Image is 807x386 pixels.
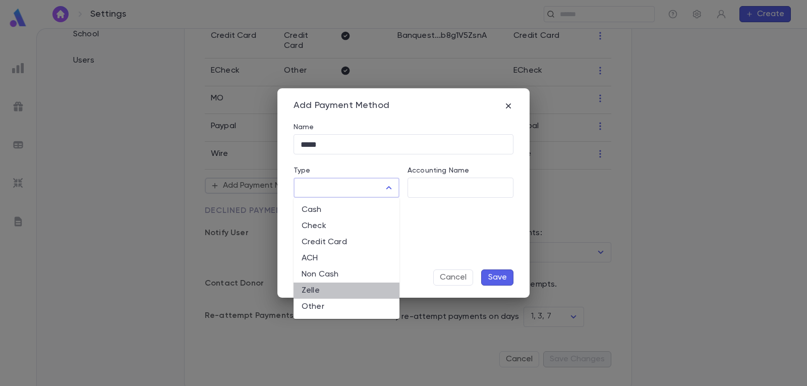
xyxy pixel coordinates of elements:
[408,167,469,175] label: Accounting Name
[382,181,396,195] button: Close
[481,269,513,286] button: Save
[294,167,311,175] label: Type
[294,218,399,234] li: Check
[294,202,399,218] li: Cash
[294,283,399,299] li: Zelle
[294,250,399,266] li: ACH
[294,123,314,131] label: Name
[294,299,399,315] li: Other
[294,234,399,250] li: Credit Card
[294,100,389,112] div: Add Payment Method
[433,269,473,286] button: Cancel
[294,266,399,283] li: Non Cash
